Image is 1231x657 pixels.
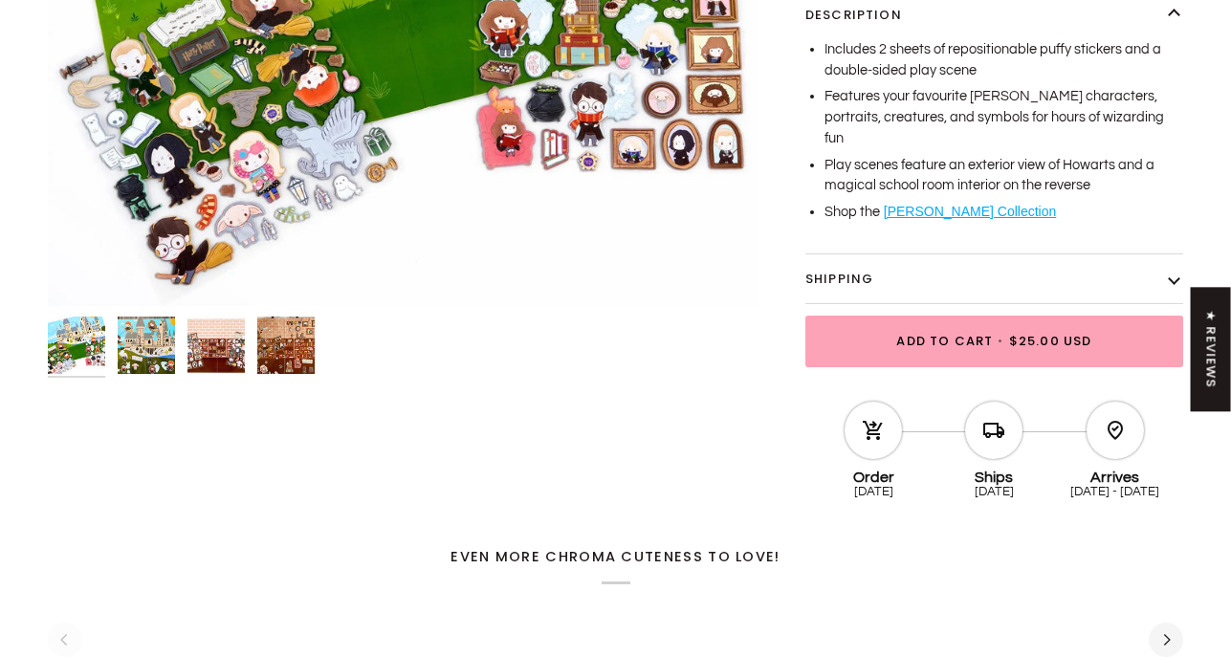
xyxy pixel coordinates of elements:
[187,317,245,374] img: The Hogwarts Puffy Sticker Playset features a flat lay of themed puffy stickers—characters, magic...
[993,332,1009,351] span: •
[1055,462,1176,485] div: Arrives
[975,485,1014,498] ab-date-text: [DATE]
[824,155,1183,197] li: Play scenes feature an exterior view of Howarts and a magical school room interior on the reverse
[805,254,1183,304] button: Shipping
[48,317,105,374] img: The Hogwarts Puffy Sticker Playset features a vibrant Hogwarts castle backdrop and a variety of H...
[1009,332,1092,351] span: $25.00 USD
[824,202,1183,223] li: Shop the
[813,462,934,485] div: Order
[48,548,1183,584] h2: Even more Chroma cuteness to love!
[805,316,1183,367] button: Add to Cart
[118,317,175,374] img: The Hogwarts Puffy Sticker Playset features a colorful cartoon Hogwarts scene with chibi Harry Po...
[1191,287,1231,411] div: Click to open Judge.me floating reviews tab
[1149,623,1183,657] button: Next
[884,204,1057,219] a: [PERSON_NAME] Collection
[824,86,1183,148] li: Features your favourite [PERSON_NAME] characters, portraits, creatures, and symbols for hours of ...
[854,485,893,498] ab-date-text: [DATE]
[896,332,993,351] span: Add to Cart
[824,39,1183,81] li: Includes 2 sheets of repositionable puffy stickers and a double-sided play scene
[1070,485,1159,498] ab-date-text: [DATE] - [DATE]
[257,317,315,374] img: A flat lay of the Hogwarts Puffy Sticker Playset featuring cartoon characters and magical items a...
[934,462,1054,485] div: Ships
